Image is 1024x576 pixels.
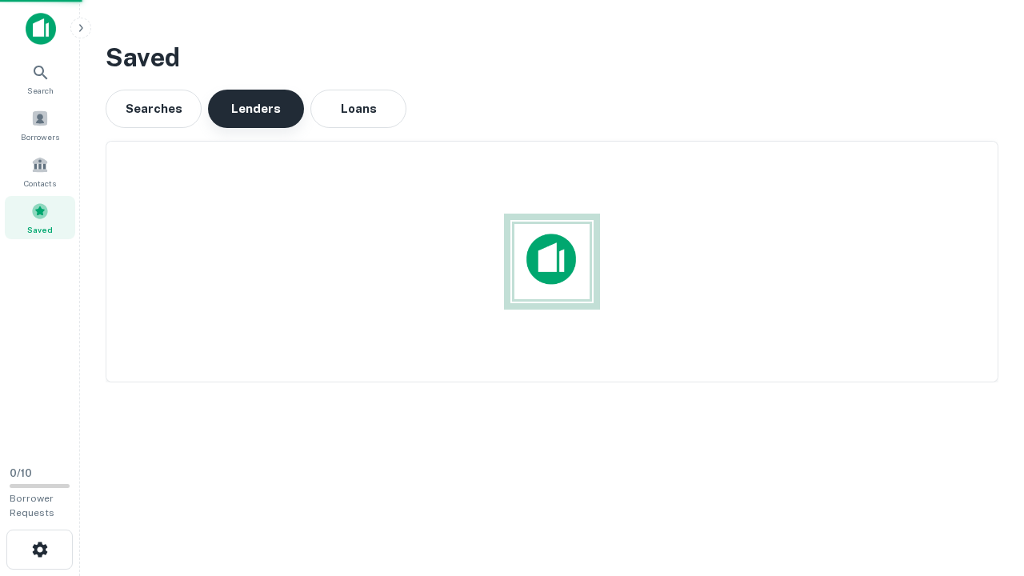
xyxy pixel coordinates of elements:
[5,196,75,239] a: Saved
[10,493,54,518] span: Borrower Requests
[24,177,56,190] span: Contacts
[10,467,32,479] span: 0 / 10
[26,13,56,45] img: capitalize-icon.png
[5,57,75,100] a: Search
[208,90,304,128] button: Lenders
[106,38,998,77] h3: Saved
[21,130,59,143] span: Borrowers
[5,150,75,193] a: Contacts
[5,103,75,146] a: Borrowers
[106,90,202,128] button: Searches
[310,90,406,128] button: Loans
[27,84,54,97] span: Search
[944,448,1024,525] iframe: Chat Widget
[27,223,53,236] span: Saved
